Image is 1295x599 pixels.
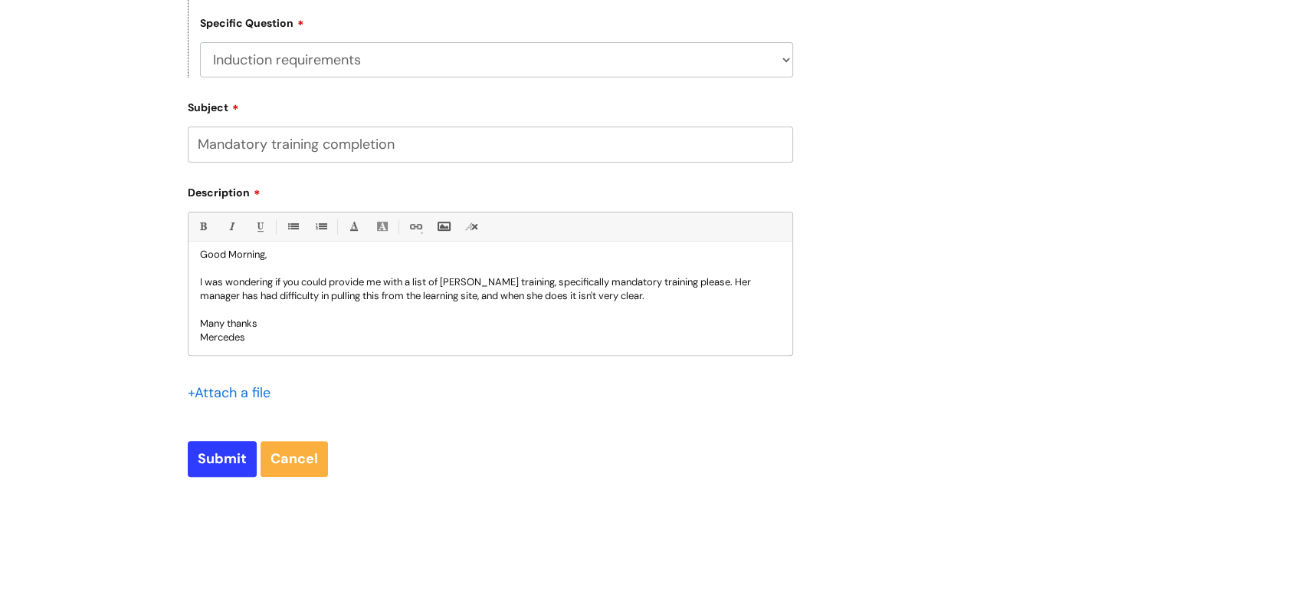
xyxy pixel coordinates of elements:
a: Bold (Ctrl-B) [193,217,212,236]
a: Font Color [344,217,363,236]
a: 1. Ordered List (Ctrl-Shift-8) [311,217,330,236]
p: I was wondering if you could provide me with a list of [PERSON_NAME] training, specifically manda... [200,275,781,303]
div: Attach a file [188,380,280,405]
p: Mercedes [200,331,781,344]
a: Insert Image... [434,217,453,236]
a: • Unordered List (Ctrl-Shift-7) [283,217,302,236]
label: Specific Question [200,15,304,30]
a: Back Color [372,217,392,236]
label: Subject [188,96,793,114]
a: Remove formatting (Ctrl-\) [462,217,481,236]
p: Good Morning, [200,248,781,262]
a: Italic (Ctrl-I) [221,217,241,236]
a: Link [405,217,425,236]
p: Many thanks [200,317,781,331]
input: Submit [188,441,257,476]
label: Description [188,181,793,199]
a: Cancel [261,441,328,476]
a: Underline(Ctrl-U) [250,217,269,236]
